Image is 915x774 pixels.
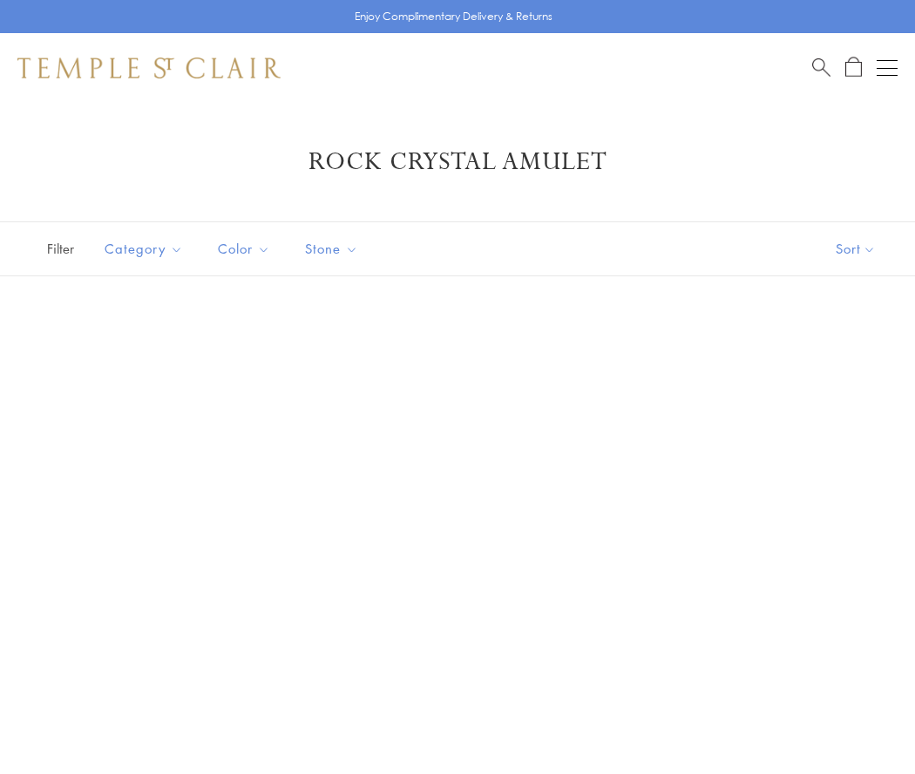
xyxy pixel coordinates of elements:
[796,222,915,275] button: Show sort by
[877,58,898,78] button: Open navigation
[91,229,196,268] button: Category
[209,238,283,260] span: Color
[355,8,552,25] p: Enjoy Complimentary Delivery & Returns
[812,57,830,78] a: Search
[292,229,371,268] button: Stone
[17,58,281,78] img: Temple St. Clair
[44,146,871,178] h1: Rock Crystal Amulet
[845,57,862,78] a: Open Shopping Bag
[296,238,371,260] span: Stone
[205,229,283,268] button: Color
[96,238,196,260] span: Category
